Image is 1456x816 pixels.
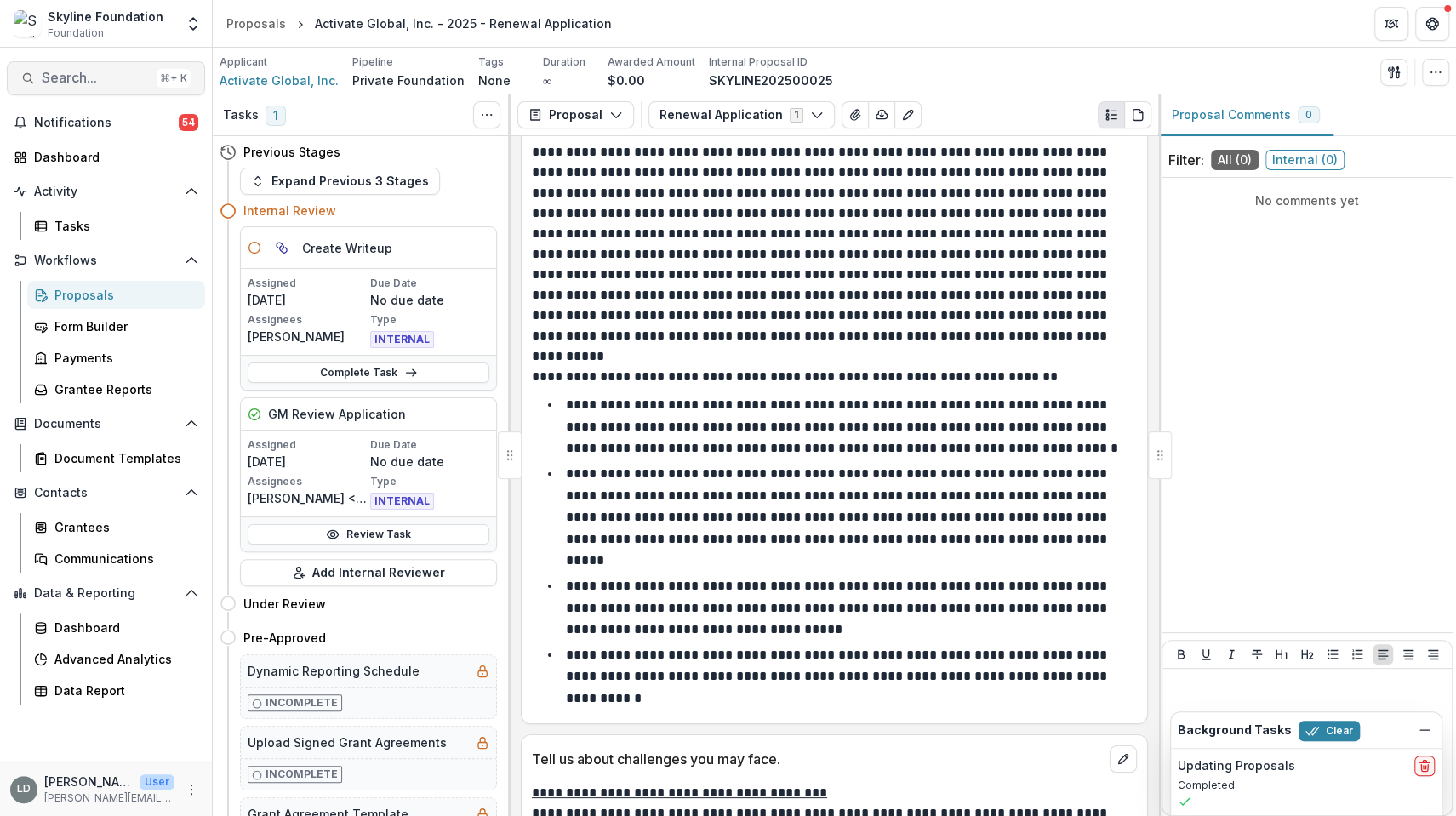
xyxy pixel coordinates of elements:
[532,749,1103,769] p: Tell us about challenges you may face.
[54,550,191,568] div: Communications
[370,331,434,348] span: INTERNAL
[54,217,191,235] div: Tasks
[44,773,133,790] p: [PERSON_NAME]
[1168,150,1204,170] p: Filter:
[648,101,835,128] button: Renewal Application1
[370,291,489,309] p: No due date
[1124,101,1151,128] button: PDF view
[27,444,205,472] a: Document Templates
[352,71,465,89] p: Private Foundation
[27,344,205,372] a: Payments
[27,375,205,403] a: Grantee Reports
[268,234,295,261] button: View dependent tasks
[315,14,612,32] div: Activate Global, Inc. - 2025 - Renewal Application
[7,143,205,171] a: Dashboard
[223,108,259,123] h3: Tasks
[34,486,178,500] span: Contacts
[17,784,31,795] div: Lisa Dinh
[352,54,393,70] p: Pipeline
[268,405,406,423] h5: GM Review Application
[266,767,338,782] p: Incomplete
[157,69,191,88] div: ⌘ + K
[54,349,191,367] div: Payments
[608,71,645,89] p: $0.00
[34,148,191,166] div: Dashboard
[42,70,150,86] span: Search...
[243,629,326,647] h4: Pre-Approved
[7,410,205,437] button: Open Documents
[543,54,585,70] p: Duration
[248,312,367,328] p: Assignees
[1271,644,1292,665] button: Heading 1
[1178,723,1292,738] h2: Background Tasks
[1178,778,1435,793] p: Completed
[1305,109,1312,121] span: 0
[248,362,489,383] a: Complete Task
[370,437,489,453] p: Due Date
[34,254,178,268] span: Workflows
[370,474,489,489] p: Type
[478,71,511,89] p: None
[27,676,205,705] a: Data Report
[220,11,619,36] nav: breadcrumb
[248,524,489,545] a: Review Task
[517,101,634,128] button: Proposal
[1171,644,1191,665] button: Bold
[181,779,202,800] button: More
[370,312,489,328] p: Type
[248,291,367,309] p: [DATE]
[7,61,205,95] button: Search...
[243,595,326,613] h4: Under Review
[370,493,434,510] span: INTERNAL
[7,479,205,506] button: Open Contacts
[54,650,191,668] div: Advanced Analytics
[473,101,500,128] button: Toggle View Cancelled Tasks
[1221,644,1242,665] button: Italicize
[1158,94,1333,136] button: Proposal Comments
[34,116,179,130] span: Notifications
[54,286,191,304] div: Proposals
[240,168,440,195] button: Expand Previous 3 Stages
[220,11,293,36] a: Proposals
[1322,644,1343,665] button: Bullet List
[54,449,191,467] div: Document Templates
[1414,756,1435,776] button: delete
[1373,644,1393,665] button: Align Left
[179,114,198,131] span: 54
[54,380,191,398] div: Grantee Reports
[248,733,447,751] h5: Upload Signed Grant Agreements
[48,8,163,26] div: Skyline Foundation
[1414,720,1435,740] button: Dismiss
[1374,7,1408,41] button: Partners
[54,619,191,636] div: Dashboard
[27,281,205,309] a: Proposals
[220,54,267,70] p: Applicant
[27,613,205,642] a: Dashboard
[220,71,339,89] span: Activate Global, Inc.
[608,54,695,70] p: Awarded Amount
[243,143,340,161] h4: Previous Stages
[543,71,551,89] p: ∞
[1211,150,1259,170] span: All ( 0 )
[27,645,205,673] a: Advanced Analytics
[181,7,205,41] button: Open entity switcher
[248,489,367,507] p: [PERSON_NAME] <[PERSON_NAME][EMAIL_ADDRESS][DOMAIN_NAME]>
[1398,644,1419,665] button: Align Center
[302,239,392,257] h5: Create Writeup
[709,71,833,89] p: SKYLINE202500025
[44,790,174,806] p: [PERSON_NAME][EMAIL_ADDRESS][DOMAIN_NAME]
[48,26,104,41] span: Foundation
[1299,721,1360,741] button: Clear
[54,317,191,335] div: Form Builder
[140,774,174,790] p: User
[248,276,367,291] p: Assigned
[266,106,286,126] span: 1
[54,518,191,536] div: Grantees
[226,14,286,32] div: Proposals
[1423,644,1443,665] button: Align Right
[842,101,869,128] button: View Attached Files
[34,586,178,601] span: Data & Reporting
[243,202,336,220] h4: Internal Review
[14,10,41,37] img: Skyline Foundation
[248,437,367,453] p: Assigned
